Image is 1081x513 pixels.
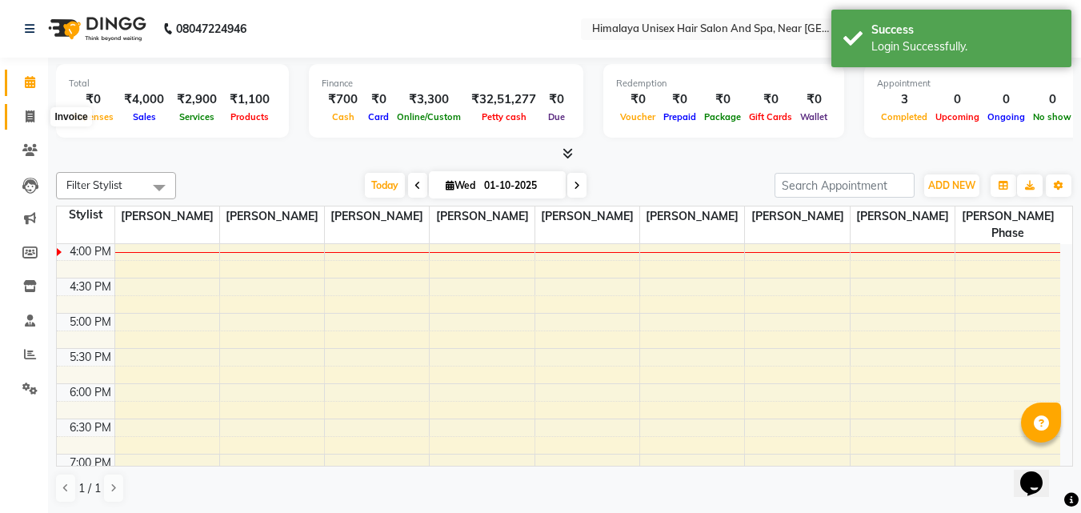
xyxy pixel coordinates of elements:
[322,90,364,109] div: ₹700
[365,173,405,198] span: Today
[955,206,1060,243] span: [PERSON_NAME] Phase
[322,77,571,90] div: Finance
[78,480,101,497] span: 1 / 1
[616,111,659,122] span: Voucher
[924,174,979,197] button: ADD NEW
[616,90,659,109] div: ₹0
[176,6,246,51] b: 08047224946
[66,279,114,295] div: 4:30 PM
[328,111,358,122] span: Cash
[175,111,218,122] span: Services
[851,206,955,226] span: [PERSON_NAME]
[700,111,745,122] span: Package
[66,419,114,436] div: 6:30 PM
[775,173,915,198] input: Search Appointment
[223,90,276,109] div: ₹1,100
[325,206,429,226] span: [PERSON_NAME]
[659,90,700,109] div: ₹0
[364,90,393,109] div: ₹0
[877,90,931,109] div: 3
[871,38,1059,55] div: Login Successfully.
[118,90,170,109] div: ₹4,000
[66,178,122,191] span: Filter Stylist
[877,77,1075,90] div: Appointment
[465,90,543,109] div: ₹32,51,277
[393,111,465,122] span: Online/Custom
[66,384,114,401] div: 6:00 PM
[745,90,796,109] div: ₹0
[877,111,931,122] span: Completed
[393,90,465,109] div: ₹3,300
[535,206,639,226] span: [PERSON_NAME]
[745,206,849,226] span: [PERSON_NAME]
[479,174,559,198] input: 2025-10-01
[66,455,114,471] div: 7:00 PM
[226,111,273,122] span: Products
[931,90,983,109] div: 0
[170,90,223,109] div: ₹2,900
[659,111,700,122] span: Prepaid
[640,206,744,226] span: [PERSON_NAME]
[442,179,479,191] span: Wed
[983,90,1029,109] div: 0
[796,90,831,109] div: ₹0
[543,90,571,109] div: ₹0
[1029,90,1075,109] div: 0
[364,111,393,122] span: Card
[66,314,114,331] div: 5:00 PM
[66,243,114,260] div: 4:00 PM
[41,6,150,51] img: logo
[745,111,796,122] span: Gift Cards
[1029,111,1075,122] span: No show
[69,77,276,90] div: Total
[616,77,831,90] div: Redemption
[220,206,324,226] span: [PERSON_NAME]
[983,111,1029,122] span: Ongoing
[1014,449,1065,497] iframe: chat widget
[50,107,91,126] div: Invoice
[478,111,530,122] span: Petty cash
[700,90,745,109] div: ₹0
[796,111,831,122] span: Wallet
[115,206,219,226] span: [PERSON_NAME]
[430,206,534,226] span: [PERSON_NAME]
[129,111,160,122] span: Sales
[871,22,1059,38] div: Success
[931,111,983,122] span: Upcoming
[66,349,114,366] div: 5:30 PM
[544,111,569,122] span: Due
[57,206,114,223] div: Stylist
[928,179,975,191] span: ADD NEW
[69,90,118,109] div: ₹0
